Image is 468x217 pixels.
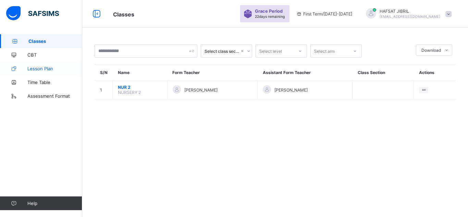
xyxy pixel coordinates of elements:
span: Assessment Format [27,93,82,99]
th: Name [113,65,168,81]
div: Select class section [205,49,239,54]
span: NUR 2 [118,85,162,90]
img: safsims [6,6,59,21]
span: session/term information [296,11,352,16]
th: S/N [95,65,113,81]
span: NURSERY 2 [118,90,141,95]
div: Select level [259,45,282,58]
span: Classes [28,38,82,44]
th: Assistant Form Teacher [258,65,353,81]
div: HAFSATJIBRIL [359,8,455,20]
span: Help [27,201,82,206]
span: 22 days remaining [255,14,285,19]
td: 1 [95,81,113,99]
span: HAFSAT JIBRIL [380,9,440,14]
span: Classes [113,11,134,18]
span: Grace Period [255,9,283,14]
span: Time Table [27,80,82,85]
th: Class Section [353,65,414,81]
span: CBT [27,52,82,58]
span: Lesson Plan [27,66,82,71]
th: Actions [414,65,456,81]
span: [PERSON_NAME] [274,87,308,93]
span: Download [421,48,441,53]
div: Select arm [314,45,335,58]
span: [EMAIL_ADDRESS][DOMAIN_NAME] [380,14,440,19]
span: [PERSON_NAME] [184,87,218,93]
img: sticker-purple.71386a28dfed39d6af7621340158ba97.svg [244,10,252,18]
th: Form Teacher [167,65,258,81]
